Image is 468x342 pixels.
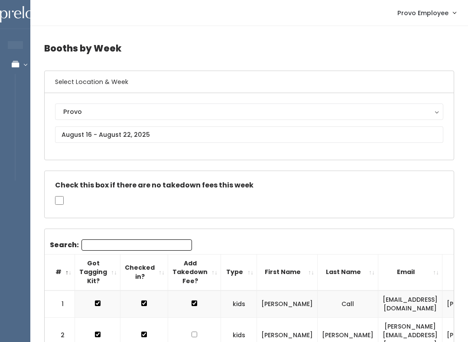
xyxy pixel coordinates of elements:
th: Last Name: activate to sort column ascending [318,254,378,290]
a: Provo Employee [389,3,465,22]
span: Provo Employee [397,8,448,18]
th: Add Takedown Fee?: activate to sort column ascending [168,254,221,290]
h4: Booths by Week [44,36,454,60]
td: 1 [45,290,75,318]
div: Provo [63,107,435,116]
td: [EMAIL_ADDRESS][DOMAIN_NAME] [378,290,442,318]
h6: Select Location & Week [45,71,454,93]
th: Type: activate to sort column ascending [221,254,257,290]
th: Checked in?: activate to sort column ascending [120,254,168,290]
button: Provo [55,103,443,120]
label: Search: [50,239,192,251]
th: First Name: activate to sort column ascending [257,254,318,290]
td: Call [318,290,378,318]
th: #: activate to sort column descending [45,254,75,290]
input: Search: [81,239,192,251]
h5: Check this box if there are no takedown fees this week [55,181,443,189]
td: [PERSON_NAME] [257,290,318,318]
td: kids [221,290,257,318]
input: August 16 - August 22, 2025 [55,126,443,143]
th: Got Tagging Kit?: activate to sort column ascending [75,254,120,290]
th: Email: activate to sort column ascending [378,254,442,290]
